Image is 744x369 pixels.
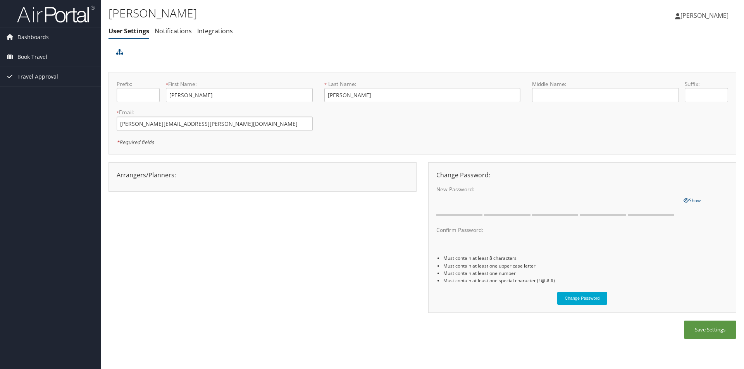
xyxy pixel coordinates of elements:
button: Change Password [557,292,608,305]
span: Show [684,197,701,204]
label: First Name: [166,80,313,88]
li: Must contain at least one number [443,269,728,277]
a: User Settings [108,27,149,35]
a: Show [684,196,701,204]
button: Save Settings [684,321,736,339]
h1: [PERSON_NAME] [108,5,527,21]
label: Middle Name: [532,80,679,88]
img: airportal-logo.png [17,5,95,23]
label: Suffix: [685,80,728,88]
label: Confirm Password: [436,226,677,234]
span: Travel Approval [17,67,58,86]
span: Book Travel [17,47,47,67]
a: Notifications [155,27,192,35]
label: Last Name: [324,80,520,88]
em: Required fields [117,139,154,146]
span: [PERSON_NAME] [680,11,728,20]
a: [PERSON_NAME] [675,4,736,27]
div: Arrangers/Planners: [111,170,414,180]
li: Must contain at least one special character (! @ # $) [443,277,728,284]
li: Must contain at least one upper case letter [443,262,728,269]
label: Prefix: [117,80,160,88]
li: Must contain at least 8 characters [443,254,728,262]
label: Email: [117,108,313,116]
span: Dashboards [17,27,49,47]
a: Integrations [197,27,233,35]
label: New Password: [436,185,677,193]
div: Change Password: [431,170,734,180]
